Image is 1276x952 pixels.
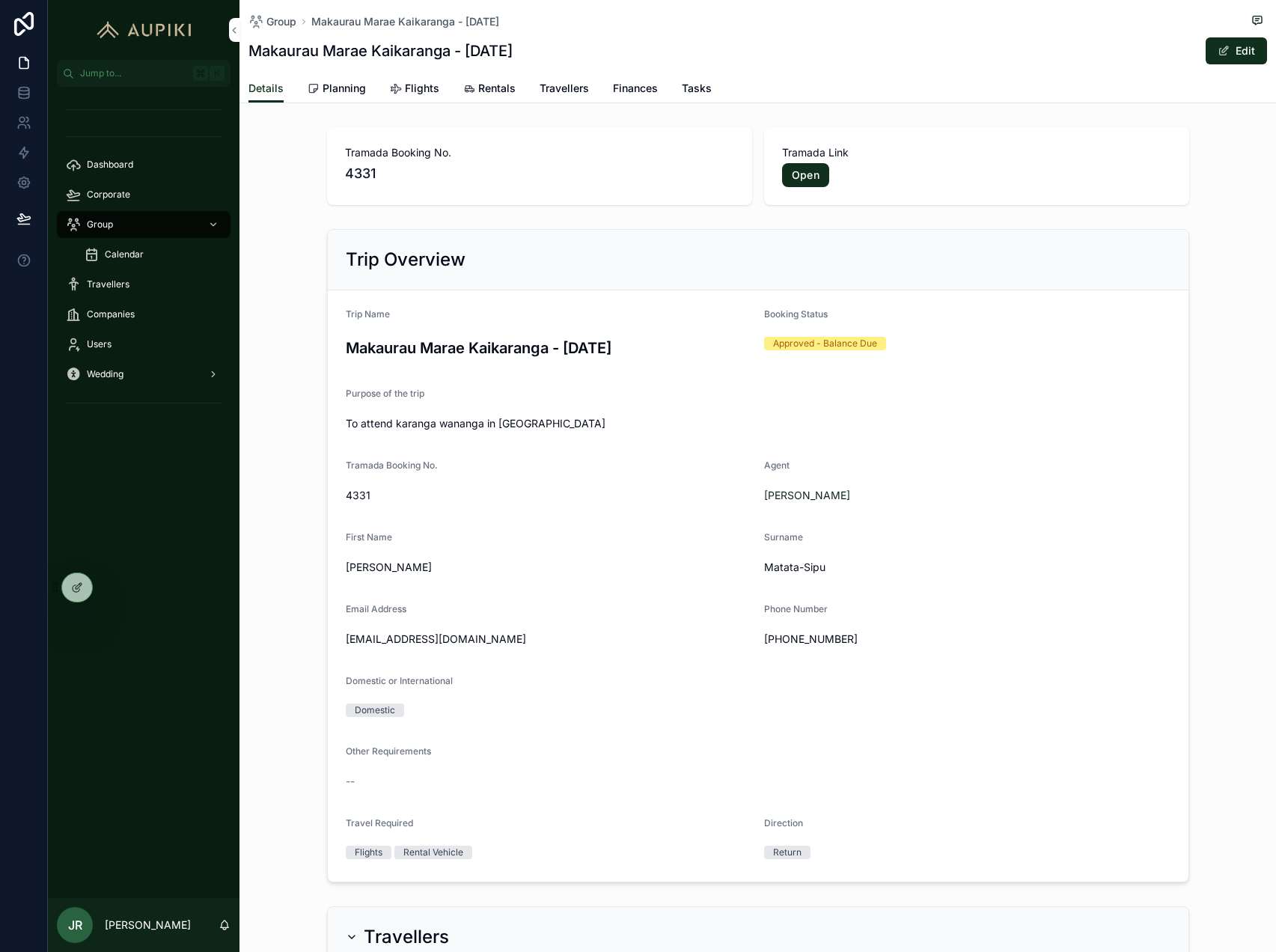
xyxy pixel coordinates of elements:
span: Calendar [105,248,144,260]
span: Group [266,14,296,29]
a: Finances [613,75,658,105]
span: [PERSON_NAME] [346,560,752,575]
span: Other Requirements [346,745,431,757]
span: Finances [613,81,658,96]
span: Purpose of the trip [346,388,424,399]
span: Direction [764,817,803,829]
span: [PHONE_NUMBER] [764,632,962,647]
a: Calendar [75,241,231,268]
a: Travellers [540,75,589,105]
span: Email Address [346,603,406,614]
a: Travellers [57,271,231,298]
a: Group [248,14,296,29]
span: Travellers [87,278,129,290]
span: JR [68,916,82,934]
h1: Makaurau Marae Kaikaranga - [DATE] [248,40,513,61]
span: Tramada Booking No. [346,460,438,471]
span: Domestic or International [346,675,453,686]
span: Details [248,81,284,96]
span: Tasks [682,81,712,96]
div: Approved - Balance Due [773,337,877,350]
a: Dashboard [57,151,231,178]
span: Users [87,338,112,350]
span: Wedding [87,368,123,380]
a: Details [248,75,284,103]
a: Corporate [57,181,231,208]
a: [PERSON_NAME] [764,488,850,503]
div: Rental Vehicle [403,846,463,859]
img: App logo [90,18,198,42]
span: Booking Status [764,308,828,320]
span: Trip Name [346,308,390,320]
div: Domestic [355,704,395,717]
span: Flights [405,81,439,96]
span: Companies [87,308,135,320]
span: Travel Required [346,817,413,829]
a: Rentals [463,75,516,105]
span: 4331 [346,488,752,503]
div: Return [773,846,802,859]
h3: Makaurau Marae Kaikaranga - [DATE] [346,337,752,359]
span: [EMAIL_ADDRESS][DOMAIN_NAME] [346,632,752,647]
span: First Name [346,531,392,543]
button: Jump to...K [57,60,231,87]
a: Flights [390,75,439,105]
div: Flights [355,846,382,859]
span: Agent [764,460,790,471]
a: Planning [308,75,366,105]
span: Tramada Booking No. [345,145,734,160]
span: Tramada Link [782,145,1171,160]
a: Wedding [57,361,231,388]
span: Matata-Sipu [764,560,1170,575]
a: Group [57,211,231,238]
button: Edit [1206,37,1267,64]
span: Jump to... [80,67,187,79]
span: 4331 [345,163,734,184]
div: scrollable content [48,87,239,434]
h2: Trip Overview [346,248,465,272]
h2: Travellers [364,925,449,949]
a: Users [57,331,231,358]
span: Planning [323,81,366,96]
span: Corporate [87,189,130,201]
p: [PERSON_NAME] [105,918,191,933]
span: K [211,67,223,79]
span: Surname [764,531,803,543]
span: To attend karanga wananga in [GEOGRAPHIC_DATA] [346,417,605,430]
a: Makaurau Marae Kaikaranga - [DATE] [311,14,499,29]
a: Tasks [682,75,712,105]
span: Dashboard [87,159,133,171]
span: Phone Number [764,603,828,614]
a: Companies [57,301,231,328]
span: Rentals [478,81,516,96]
a: Open [782,163,829,187]
span: Group [87,219,113,231]
span: -- [346,774,355,789]
span: Travellers [540,81,589,96]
